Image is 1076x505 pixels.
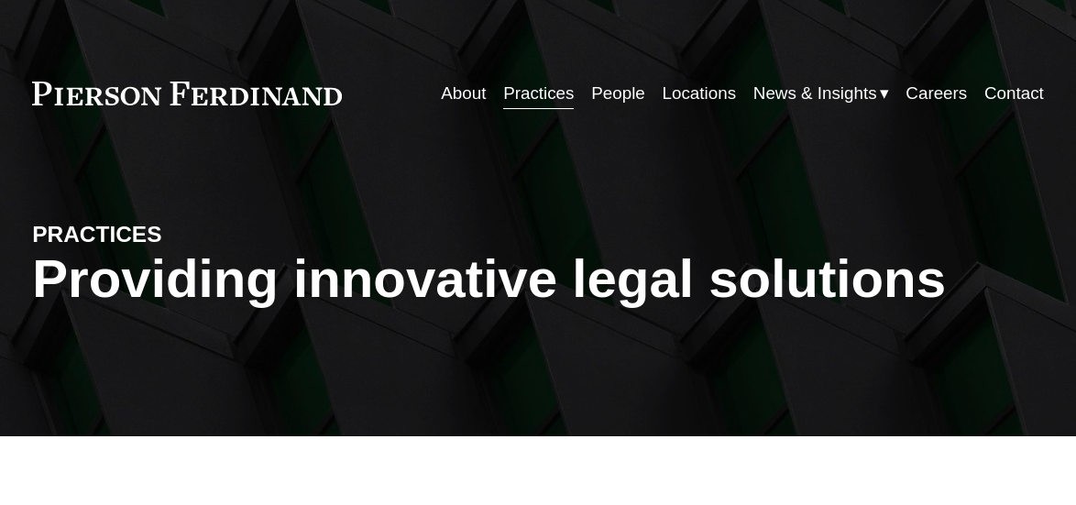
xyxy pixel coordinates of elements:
[753,78,877,109] span: News & Insights
[441,76,486,111] a: About
[663,76,736,111] a: Locations
[591,76,645,111] a: People
[503,76,574,111] a: Practices
[906,76,967,111] a: Careers
[32,248,1044,310] h1: Providing innovative legal solutions
[32,220,285,248] h4: PRACTICES
[753,76,889,111] a: folder dropdown
[984,76,1044,111] a: Contact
